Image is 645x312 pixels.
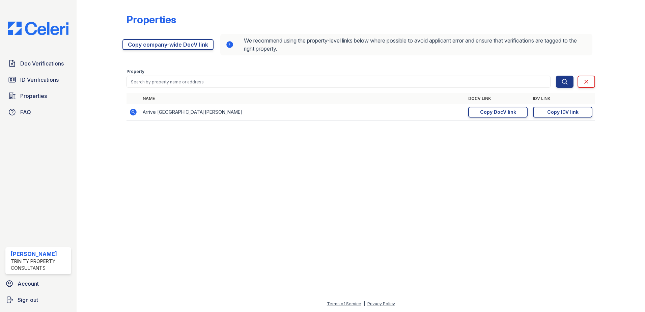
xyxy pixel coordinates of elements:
a: Account [3,277,74,290]
a: Properties [5,89,71,103]
div: Copy DocV link [480,109,516,115]
th: Name [140,93,466,104]
div: Properties [127,14,176,26]
span: ID Verifications [20,76,59,84]
a: ID Verifications [5,73,71,86]
a: Privacy Policy [367,301,395,306]
a: Copy IDV link [533,107,592,118]
div: Trinity Property Consultants [11,258,68,271]
th: DocV Link [466,93,530,104]
label: Property [127,69,144,74]
span: Properties [20,92,47,100]
a: FAQ [5,105,71,119]
td: Arrive [GEOGRAPHIC_DATA][PERSON_NAME] [140,104,466,121]
input: Search by property name or address [127,76,551,88]
img: CE_Logo_Blue-a8612792a0a2168367f1c8372b55b34899dd931a85d93a1a3d3e32e68fde9ad4.png [3,22,74,35]
div: Copy IDV link [547,109,579,115]
div: [PERSON_NAME] [11,250,68,258]
div: | [364,301,365,306]
a: Copy company-wide DocV link [122,39,214,50]
a: Terms of Service [327,301,361,306]
a: Sign out [3,293,74,307]
span: Account [18,280,39,288]
a: Doc Verifications [5,57,71,70]
a: Copy DocV link [468,107,528,118]
th: IDV Link [530,93,595,104]
span: FAQ [20,108,31,116]
span: Doc Verifications [20,59,64,68]
span: Sign out [18,296,38,304]
div: We recommend using the property-level links below where possible to avoid applicant error and ens... [220,34,592,55]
